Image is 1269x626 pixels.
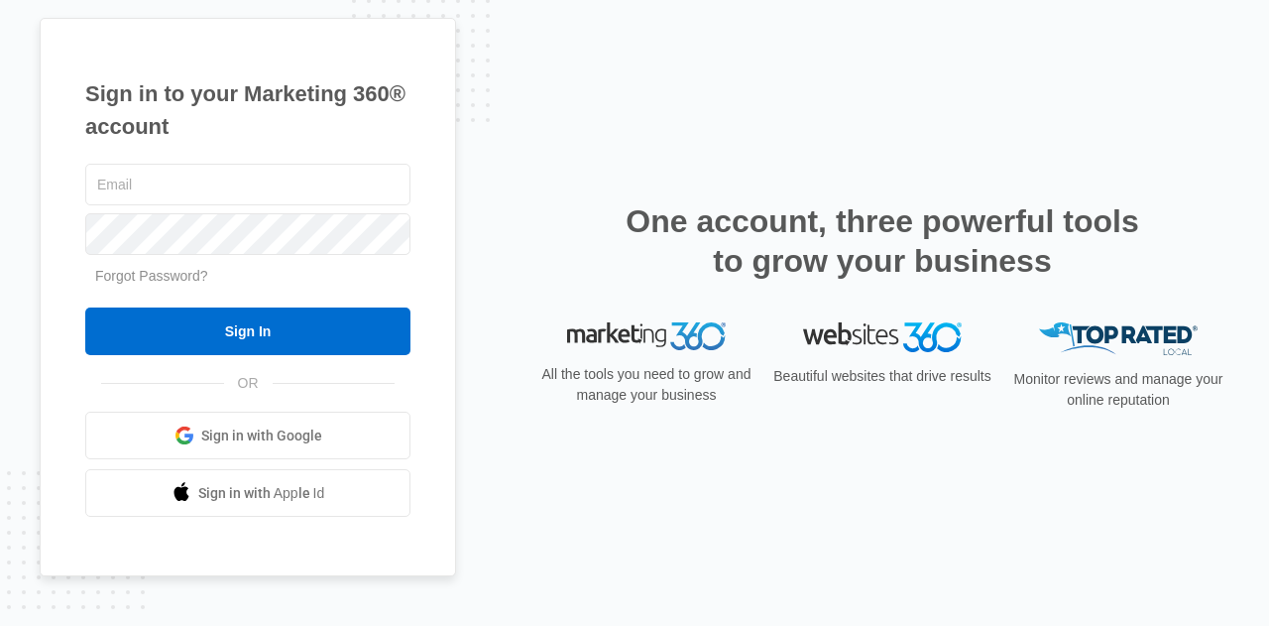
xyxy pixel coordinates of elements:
[224,373,273,394] span: OR
[95,268,208,284] a: Forgot Password?
[201,426,322,446] span: Sign in with Google
[620,201,1145,281] h2: One account, three powerful tools to grow your business
[535,364,757,406] p: All the tools you need to grow and manage your business
[85,412,410,459] a: Sign in with Google
[803,322,962,351] img: Websites 360
[771,366,993,387] p: Beautiful websites that drive results
[198,483,325,504] span: Sign in with Apple Id
[85,308,410,355] input: Sign In
[1007,369,1229,411] p: Monitor reviews and manage your online reputation
[85,164,410,205] input: Email
[1039,322,1198,355] img: Top Rated Local
[85,77,410,143] h1: Sign in to your Marketing 360® account
[567,322,726,350] img: Marketing 360
[85,469,410,517] a: Sign in with Apple Id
